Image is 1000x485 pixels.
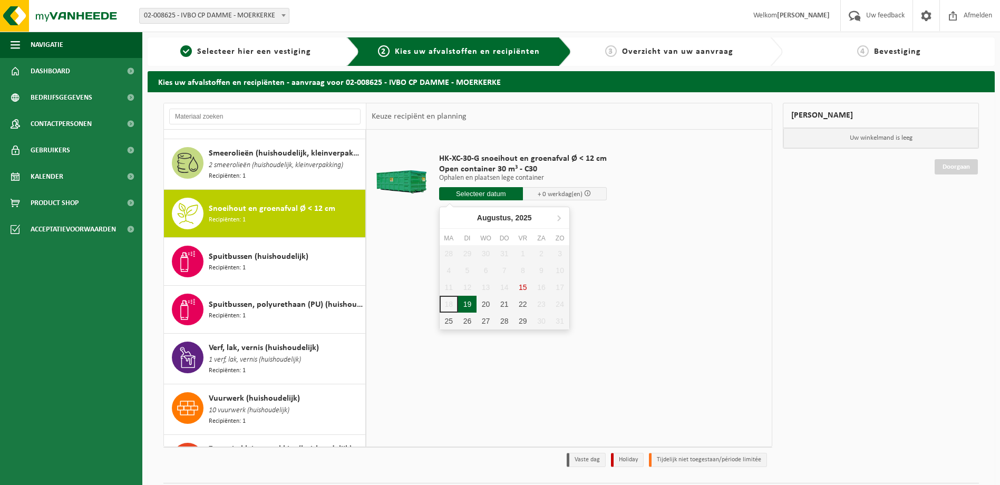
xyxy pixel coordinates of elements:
button: Spuitbussen, polyurethaan (PU) (huishoudelijk) Recipiënten: 1 [164,286,366,334]
button: Spuitbussen (huishoudelijk) Recipiënten: 1 [164,238,366,286]
a: Doorgaan [935,159,978,174]
p: Ophalen en plaatsen lege container [439,174,607,182]
span: Recipiënten: 1 [209,215,246,225]
span: Recipiënten: 1 [209,416,246,426]
li: Holiday [611,453,644,467]
span: 2 smeerolieën (huishoudelijk, kleinverpakking) [209,160,343,171]
div: di [458,233,477,244]
span: Contactpersonen [31,111,92,137]
span: 10 vuurwerk (huishoudelijk) [209,405,289,416]
span: Gebruikers [31,137,70,163]
span: Recipiënten: 1 [209,171,246,181]
span: 3 [605,45,617,57]
button: Vuurwerk (huishoudelijk) 10 vuurwerk (huishoudelijk) Recipiënten: 1 [164,384,366,435]
span: Dashboard [31,58,70,84]
p: Uw winkelmand is leeg [783,128,978,148]
i: 2025 [515,214,531,221]
input: Selecteer datum [439,187,523,200]
span: Acceptatievoorwaarden [31,216,116,242]
div: 19 [458,296,477,313]
span: 1 [180,45,192,57]
span: Snoeihout en groenafval Ø < 12 cm [209,202,335,215]
span: Bevestiging [874,47,921,56]
div: do [495,233,513,244]
div: 20 [477,296,495,313]
a: 1Selecteer hier een vestiging [153,45,338,58]
div: ma [440,233,458,244]
div: Augustus, [473,209,536,226]
span: 02-008625 - IVBO CP DAMME - MOERKERKE [139,8,289,24]
span: 4 [857,45,869,57]
div: 27 [477,313,495,329]
span: Recipiënten: 1 [209,263,246,273]
div: 25 [440,313,458,329]
span: Kalender [31,163,63,190]
span: Verf, lak, vernis (huishoudelijk) [209,342,319,354]
span: Open container 30 m³ - C30 [439,164,607,174]
div: [PERSON_NAME] [783,103,979,128]
span: 02-008625 - IVBO CP DAMME - MOERKERKE [140,8,289,23]
div: vr [513,233,532,244]
div: wo [477,233,495,244]
span: Overzicht van uw aanvraag [622,47,733,56]
span: Smeerolieën (huishoudelijk, kleinverpakking) [209,147,363,160]
div: 21 [495,296,513,313]
div: Keuze recipiënt en planning [366,103,472,130]
div: zo [551,233,569,244]
button: Smeerolieën (huishoudelijk, kleinverpakking) 2 smeerolieën (huishoudelijk, kleinverpakking) Recip... [164,139,366,190]
span: Kies uw afvalstoffen en recipiënten [395,47,540,56]
li: Tijdelijk niet toegestaan/période limitée [649,453,767,467]
span: Recipiënten: 1 [209,311,246,321]
span: 2 [378,45,390,57]
div: za [532,233,550,244]
div: 29 [513,313,532,329]
button: Verf, lak, vernis (huishoudelijk) 1 verf, lak, vernis (huishoudelijk) Recipiënten: 1 [164,334,366,384]
li: Vaste dag [567,453,606,467]
div: 26 [458,313,477,329]
span: Product Shop [31,190,79,216]
span: Selecteer hier een vestiging [197,47,311,56]
span: Bedrijfsgegevens [31,84,92,111]
span: Recipiënten: 1 [209,366,246,376]
div: 22 [513,296,532,313]
span: 1 verf, lak, vernis (huishoudelijk) [209,354,301,366]
button: Snoeihout en groenafval Ø < 12 cm Recipiënten: 1 [164,190,366,238]
span: Navigatie [31,32,63,58]
button: Zuren in kleinverpakking(huishoudelijk) [164,435,366,485]
strong: [PERSON_NAME] [777,12,830,20]
span: HK-XC-30-G snoeihout en groenafval Ø < 12 cm [439,153,607,164]
span: Spuitbussen, polyurethaan (PU) (huishoudelijk) [209,298,363,311]
h2: Kies uw afvalstoffen en recipiënten - aanvraag voor 02-008625 - IVBO CP DAMME - MOERKERKE [148,71,995,92]
input: Materiaal zoeken [169,109,361,124]
div: 28 [495,313,513,329]
span: Vuurwerk (huishoudelijk) [209,392,300,405]
span: Zuren in kleinverpakking(huishoudelijk) [209,443,352,455]
span: + 0 werkdag(en) [538,191,582,198]
span: Spuitbussen (huishoudelijk) [209,250,308,263]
